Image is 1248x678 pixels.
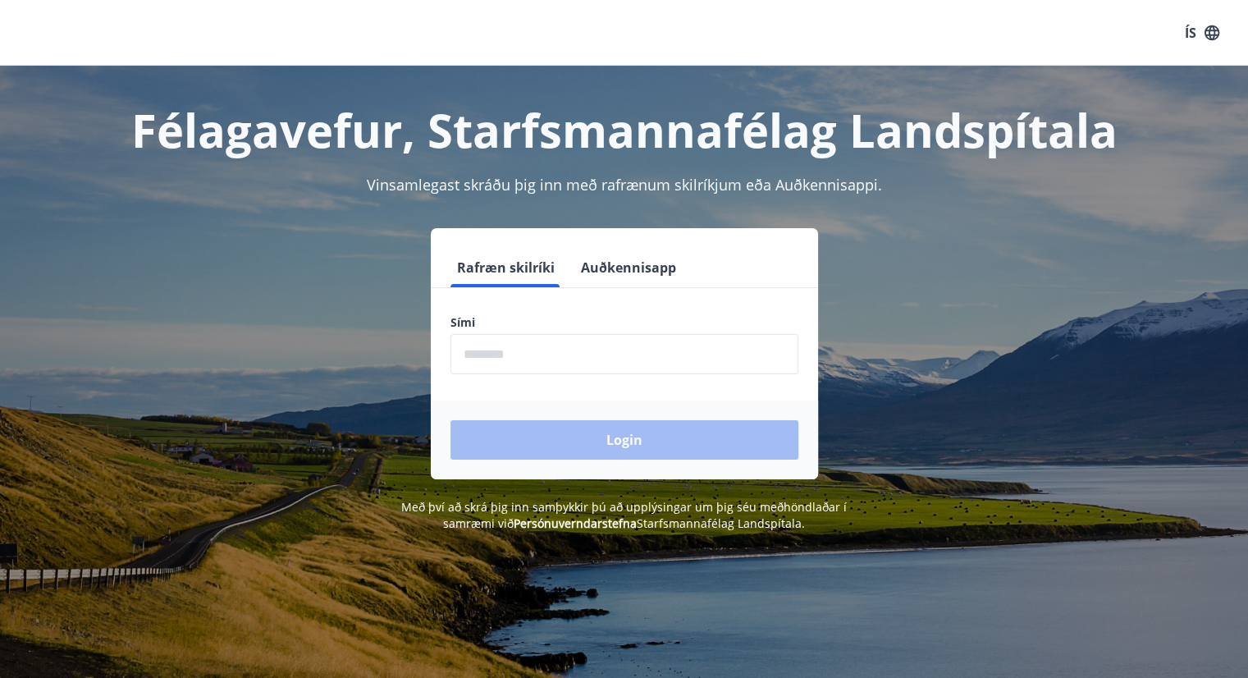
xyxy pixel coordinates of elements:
[574,248,683,287] button: Auðkennisapp
[367,175,882,195] span: Vinsamlegast skráðu þig inn með rafrænum skilríkjum eða Auðkennisappi.
[1176,18,1228,48] button: ÍS
[450,314,798,331] label: Sími
[450,248,561,287] button: Rafræn skilríki
[514,515,637,531] a: Persónuverndarstefna
[401,499,847,531] span: Með því að skrá þig inn samþykkir þú að upplýsingar um þig séu meðhöndlaðar í samræmi við Starfsm...
[53,98,1195,161] h1: Félagavefur, Starfsmannafélag Landspítala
